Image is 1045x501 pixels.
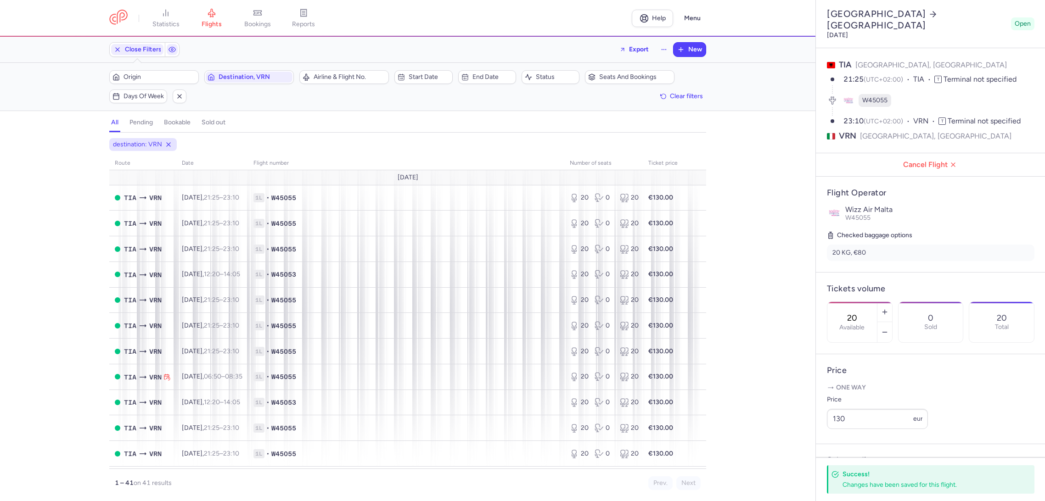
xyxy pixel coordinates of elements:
span: Valerio Catullo, Verona, Italy [149,295,162,305]
div: 0 [595,372,612,381]
a: statistics [143,8,189,28]
strong: €130.00 [648,424,673,432]
span: Airline & Flight No. [314,73,386,81]
span: – [204,450,239,457]
a: flights [189,8,235,28]
span: bookings [244,20,271,28]
span: • [266,193,270,202]
span: (UTC+02:00) [864,117,903,125]
div: 20 [620,245,637,254]
span: [DATE], [182,219,239,227]
span: – [204,322,239,329]
th: Ticket price [643,156,683,170]
button: Status [522,70,579,84]
time: 21:25 [204,245,219,253]
span: Start date [409,73,449,81]
button: Clear filters [657,89,706,103]
button: Start date [394,70,452,84]
div: 0 [595,245,612,254]
time: [DATE] [827,31,848,39]
h4: Success! [843,470,1014,479]
div: 20 [570,219,587,228]
span: 1L [253,347,264,356]
span: – [204,347,239,355]
span: W45055 [271,245,296,254]
span: 1L [253,193,264,202]
span: Terminal not specified [944,75,1017,83]
button: Export [613,42,655,57]
span: W45055 [271,295,296,305]
span: – [204,245,239,253]
time: 12:20 [204,270,220,278]
h4: Tickets volume [827,284,1034,294]
time: 21:25 [204,194,219,201]
th: date [176,156,248,170]
time: 21:25 [204,450,219,457]
button: New [674,43,706,56]
span: End date [472,73,513,81]
span: TIA [124,193,136,203]
time: 21:25 [204,424,219,432]
div: 0 [595,423,612,433]
div: 0 [595,449,612,458]
span: flights [202,20,222,28]
span: statistics [152,20,180,28]
div: 20 [620,270,637,279]
label: Available [839,324,865,331]
span: Valerio Catullo, Verona, Italy [149,372,162,382]
span: [DATE], [182,450,239,457]
strong: €130.00 [648,219,673,227]
input: --- [827,409,928,429]
span: 1L [253,321,264,330]
span: W45055 [271,219,296,228]
div: 20 [570,245,587,254]
span: W45053 [271,270,296,279]
span: 1L [253,245,264,254]
span: • [266,372,270,381]
span: Help [652,15,666,22]
div: 0 [595,270,612,279]
time: 21:25 [843,75,864,83]
strong: €130.00 [648,322,673,329]
span: Terminal not specified [948,117,1021,125]
span: VRN [913,116,938,127]
span: [GEOGRAPHIC_DATA], [GEOGRAPHIC_DATA] [860,130,1011,142]
span: • [266,245,270,254]
h4: bookable [164,118,191,127]
figure: W4 airline logo [842,94,855,107]
h4: Price [827,365,1034,376]
span: TIA [124,295,136,305]
time: 23:10 [843,117,864,125]
th: route [109,156,176,170]
div: 20 [570,398,587,407]
span: eur [913,415,923,423]
div: 20 [570,347,587,356]
span: TIA [913,74,934,85]
span: [DATE], [182,398,240,406]
div: 0 [595,398,612,407]
span: VRN [839,130,856,142]
span: 1L [253,423,264,433]
button: End date [458,70,516,84]
span: Valerio Catullo, Verona, Italy [149,218,162,228]
span: W45055 [271,449,296,458]
span: W45055 [271,321,296,330]
p: 0 [928,313,933,323]
button: Close Filters [110,43,165,56]
button: Prev. [648,476,673,490]
span: New [688,46,702,53]
span: Close Filters [125,46,162,53]
span: [DATE], [182,245,239,253]
span: destination: VRN [113,140,162,149]
span: T [938,117,946,125]
strong: €130.00 [648,450,673,457]
h4: pending [129,118,153,127]
span: – [204,270,240,278]
div: 0 [595,321,612,330]
time: 23:10 [223,296,239,304]
span: W45055 [862,96,888,105]
span: – [204,194,239,201]
p: Wizz Air Malta [845,206,1034,214]
span: Rinas Mother Teresa, Tirana, Albania [124,244,136,254]
span: Export [629,46,649,53]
